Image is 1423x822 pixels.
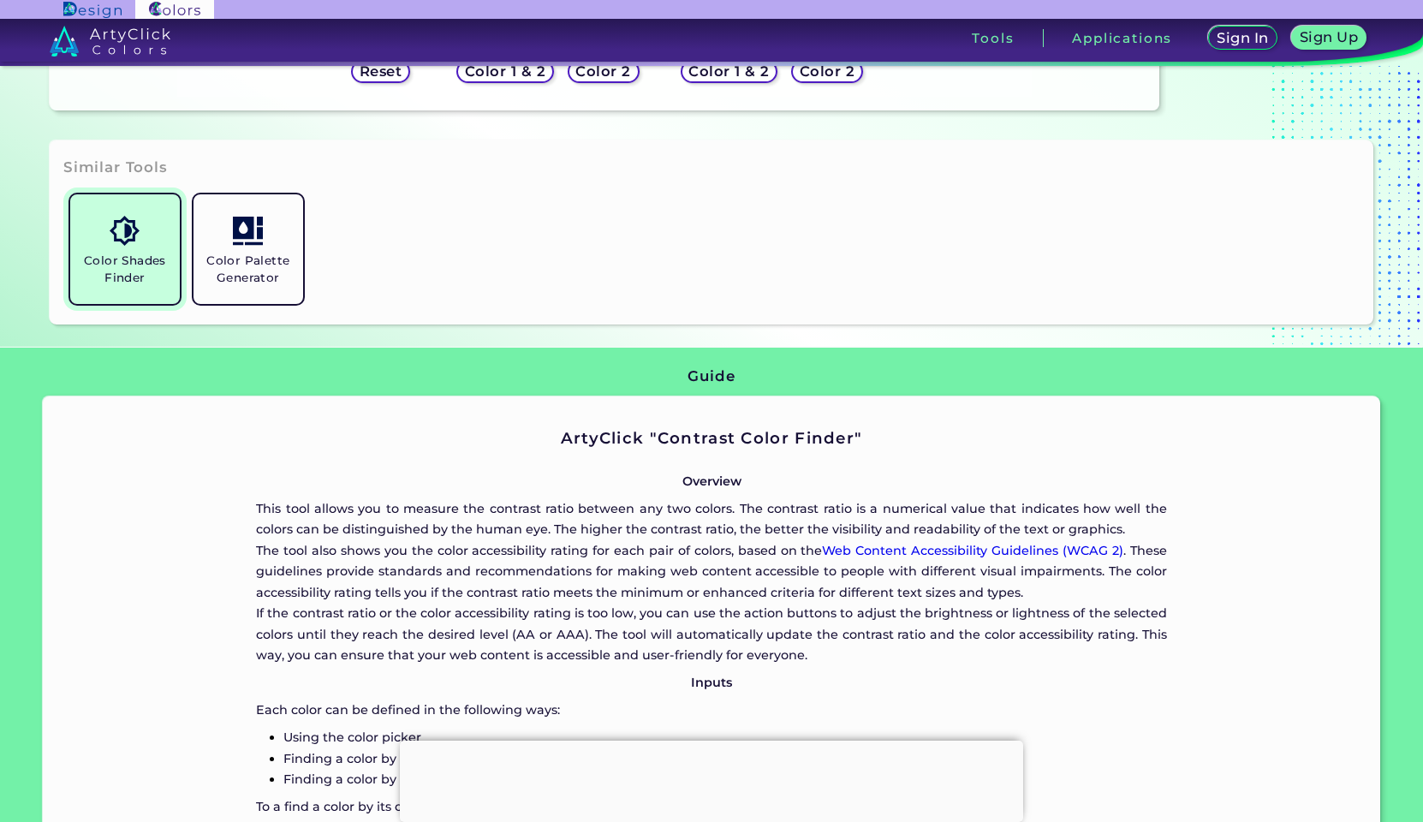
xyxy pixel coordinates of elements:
[110,216,140,246] img: icon_color_shades.svg
[256,540,1167,603] p: The tool also shows you the color accessibility rating for each pair of colors, based on the . Th...
[256,672,1167,693] p: Inputs
[256,427,1167,450] h2: ArtyClick "Contrast Color Finder"
[200,253,296,285] h5: Color Palette Generator
[1302,31,1355,44] h5: Sign Up
[972,32,1014,45] h3: Tools
[361,65,400,78] h5: Reset
[256,603,1167,665] p: If the contrast ratio or the color accessibility rating is too low, you can use the action button...
[283,769,1167,789] p: Finding a color by the color name
[1072,32,1172,45] h3: Applications
[822,543,1122,558] a: Web Content Accessibility Guidelines (WCAG 2)
[802,65,852,78] h5: Color 2
[63,158,168,178] h3: Similar Tools
[233,216,263,246] img: icon_col_pal_col.svg
[63,188,187,311] a: Color Shades Finder
[256,700,1167,720] p: Each color can be defined in the following ways:
[187,188,310,311] a: Color Palette Generator
[283,748,1167,769] p: Finding a color by the color code
[400,741,1023,818] iframe: Advertisement
[256,471,1167,491] p: Overview
[50,26,170,57] img: logo_artyclick_colors_white.svg
[256,796,1167,817] p: To a find a color by its code, the hex or RGB color codes should be used. The following color cod...
[63,2,121,18] img: ArtyClick Design logo
[579,65,628,78] h5: Color 2
[1219,32,1265,45] h5: Sign In
[693,65,765,78] h5: Color 1 & 2
[1212,27,1274,49] a: Sign In
[256,498,1167,540] p: This tool allows you to measure the contrast ratio between any two colors. The contrast ratio is ...
[688,366,735,387] h3: Guide
[283,727,1167,748] p: Using the color picker
[77,253,173,285] h5: Color Shades Finder
[469,65,542,78] h5: Color 1 & 2
[1295,27,1363,49] a: Sign Up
